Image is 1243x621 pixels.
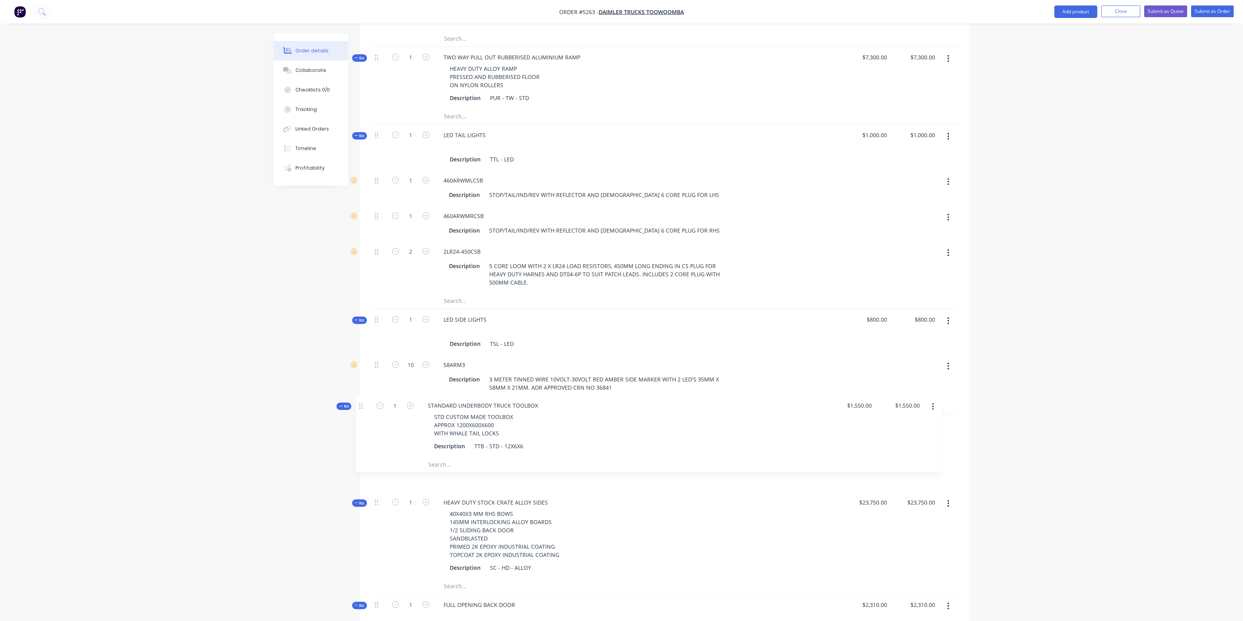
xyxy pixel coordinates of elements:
[352,54,367,62] button: Kit
[437,314,493,325] div: LED SIDE LIGHTS
[486,225,723,236] div: STOP/TAIL/IND/REV WITH REFLECTOR AND [DEMOGRAPHIC_DATA] 6 CORE PLUG FOR RHS
[446,260,483,272] div: Description
[274,100,348,119] button: Tracking
[486,374,732,393] div: 3 METER TINNED WIRE 10VOLT-30VOLT RED AMBER SIDE MARKER WITH 2 LED'S 35MM X 58MM X 21MM. ADR APPR...
[447,92,484,104] div: Description
[274,119,348,139] button: Linked Orders
[352,132,367,140] button: Kit
[1054,5,1097,18] button: Add product
[447,562,484,573] div: Description
[487,92,532,104] div: PUR - TW - STD
[354,317,365,323] span: Kit
[444,63,547,91] div: HEAVY DUTY ALLOY RAMP PRESSED AND RUBBERISED FLOOR ON NYLON ROLLERS
[437,359,471,370] div: 58ARM3
[295,145,316,152] div: Timeline
[444,31,600,47] input: Search...
[437,496,554,508] div: HEAVY DUTY STOCK CRATE ALLOY SIDES
[444,578,600,594] input: Search...
[354,602,365,608] span: Kit
[486,260,732,288] div: 5 CORE LOOM WITH 2 X LR24 LOAD RESISTORS, 450MM LONG ENDING IN CS PLUG FOR HEAVY DUTY HARNES AND ...
[295,47,329,54] div: Order details
[437,52,587,63] div: TWO WAY PULL OUT RUBBERISED ALUMINIUM RAMP
[437,210,490,222] div: 460ARWMRCSB
[437,246,487,257] div: 2LR24-450CSB
[437,129,492,141] div: LED TAIL LIGHTS
[446,374,483,385] div: Description
[444,398,600,414] input: Search...
[487,338,517,349] div: TSL - LED
[1191,5,1234,17] button: Submit as Order
[352,601,367,609] button: Kit
[1144,5,1187,17] button: Submit as Quote
[295,165,325,172] div: Profitability
[487,154,517,165] div: TTL - LED
[295,67,326,74] div: Collaborate
[559,8,599,16] span: Order #5263 -
[486,189,722,200] div: STOP/TAIL/IND/REV WITH REFLECTOR AND [DEMOGRAPHIC_DATA] 6 CORE PLUG FOR LHS
[295,86,330,93] div: Checklists 0/0
[274,61,348,80] button: Collaborate
[354,133,365,139] span: Kit
[447,154,484,165] div: Description
[295,125,329,132] div: Linked Orders
[444,508,565,560] div: 40X40X3 MM RHS BOWS 145MM INTERLOCKING ALLOY BOARDS 1/2 SLIDING BACK DOOR SANDBLASTED PRIMED 2K E...
[295,106,317,113] div: Tracking
[352,317,367,324] button: Kit
[437,175,489,186] div: 460ARWMLCSB
[599,8,684,16] a: Daimler Trucks Toowoomba
[274,80,348,100] button: Checklists 0/0
[354,500,365,506] span: Kit
[274,158,348,178] button: Profitability
[274,41,348,61] button: Order details
[274,139,348,158] button: Timeline
[446,189,483,200] div: Description
[444,109,600,124] input: Search...
[447,338,484,349] div: Description
[444,293,600,309] input: Search...
[14,6,26,18] img: Factory
[352,499,367,506] button: Kit
[446,225,483,236] div: Description
[354,55,365,61] span: Kit
[1101,5,1140,17] button: Close
[487,562,534,573] div: SC - HD - ALLOY
[437,599,521,610] div: FULL OPENING BACK DOOR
